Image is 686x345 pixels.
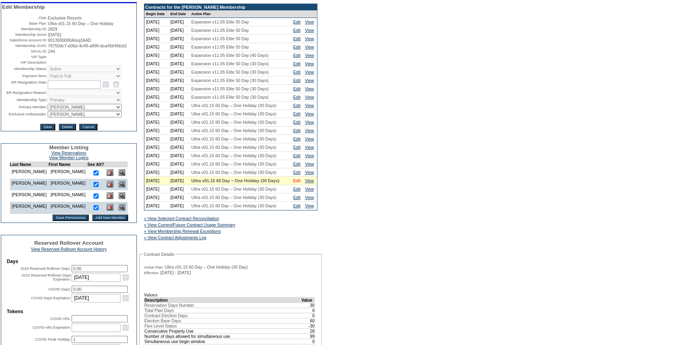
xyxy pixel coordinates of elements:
[191,187,276,191] span: Ultra v01.15 60 Day – One Holiday (30 Days)
[305,120,314,125] a: View
[305,162,314,166] a: View
[191,61,268,66] span: Expansion v11.05 Elite 50 Day (30 Days)
[293,195,300,200] a: Edit
[143,252,175,257] legend: Contract Details
[305,153,314,158] a: View
[49,144,89,150] span: Member Listing
[2,111,47,117] td: Exclusive Ambassador:
[301,297,315,302] td: Value
[169,43,189,51] td: [DATE]
[50,317,71,321] label: COVID ARs:
[35,337,71,341] label: COVID Peak Holiday:
[121,323,130,332] a: Open the calendar popup.
[305,136,314,141] a: View
[107,181,113,187] img: Delete
[101,80,110,89] a: Open the calendar popup.
[293,203,300,208] a: Edit
[169,93,189,101] td: [DATE]
[301,323,315,328] td: -30
[293,103,300,108] a: Edit
[31,296,71,300] label: COVID Days Expiration:
[144,229,221,234] a: » View Membership Renewal Exceptions
[48,49,55,54] span: 244
[191,145,276,150] span: Ultra v01.15 60 Day – One Holiday (30 Days)
[2,90,47,96] td: ER Resignation Reason:
[301,308,315,313] td: 0
[169,193,189,202] td: [DATE]
[20,267,71,271] label: 2015 Reserved Rollover Days:
[191,203,276,208] span: Ultra v01.15 60 Day – One Holiday (30 Days)
[144,76,169,85] td: [DATE]
[144,333,301,339] td: Number of days allowed for simultaneous use
[191,195,276,200] span: Ultra v01.15 60 Day – One Holiday (30 Days)
[169,101,189,110] td: [DATE]
[305,128,314,133] a: View
[144,135,169,143] td: [DATE]
[144,235,206,240] a: » View Contract Adjustments Log
[190,10,292,18] td: Active Plan
[305,178,314,183] a: View
[144,26,169,35] td: [DATE]
[305,195,314,200] a: View
[191,178,280,183] span: Ultra v01.15 60 Day – One Holiday (30 Days)
[191,28,249,33] span: Expansion v11.05 Elite 50 Day
[169,85,189,93] td: [DATE]
[48,32,61,37] span: [DATE]
[191,86,268,91] span: Expansion v11.05 Elite 50 Day (30 Days)
[301,302,315,308] td: 30
[144,222,235,227] a: » View Current/Future Contract Usage Summary
[92,214,128,221] input: Add New Member
[305,70,314,74] a: View
[121,273,130,282] a: Open the calendar popup.
[293,86,300,91] a: Edit
[293,28,300,33] a: Edit
[119,181,125,187] img: View Dashboard
[191,170,276,175] span: Ultra v01.15 60 Day – One Holiday (30 Days)
[144,202,169,210] td: [DATE]
[144,216,219,221] a: » View Selected Contract Reconciliation
[144,168,169,177] td: [DATE]
[169,168,189,177] td: [DATE]
[305,61,314,66] a: View
[107,204,113,211] img: Delete
[49,202,87,214] td: [PERSON_NAME]
[301,318,315,323] td: 60
[191,111,276,116] span: Ultra v01.15 60 Day – One Holiday (30 Days)
[2,55,47,59] td: VIP Type:
[144,193,169,202] td: [DATE]
[119,169,125,176] img: View Dashboard
[144,339,301,344] td: Simultaneous use begin window
[144,143,169,152] td: [DATE]
[305,95,314,99] a: View
[119,204,125,211] img: View Dashboard
[10,162,49,167] td: Last Name
[144,271,159,275] span: Effective:
[2,104,47,110] td: Primary Member:
[169,10,189,18] td: End Date
[305,187,314,191] a: View
[169,177,189,185] td: [DATE]
[48,21,113,26] span: Ultra v01.15 60 Day – One Holiday
[293,95,300,99] a: Edit
[144,43,169,51] td: [DATE]
[293,78,300,83] a: Edit
[169,26,189,35] td: [DATE]
[144,313,187,318] span: Contract Election Days
[144,297,301,302] td: Description
[7,309,131,314] td: Tokens
[169,160,189,168] td: [DATE]
[301,328,315,333] td: 28
[169,127,189,135] td: [DATE]
[59,124,76,130] input: Delete
[191,162,276,166] span: Ultra v01.15 60 Day – One Holiday (30 Days)
[49,162,87,167] td: First Name
[293,162,300,166] a: Edit
[169,135,189,143] td: [DATE]
[2,60,47,65] td: VIP Description:
[51,150,86,155] a: View Reservations
[305,170,314,175] a: View
[305,145,314,150] a: View
[144,265,163,270] span: Active Plan:
[305,45,314,49] a: View
[305,78,314,83] a: View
